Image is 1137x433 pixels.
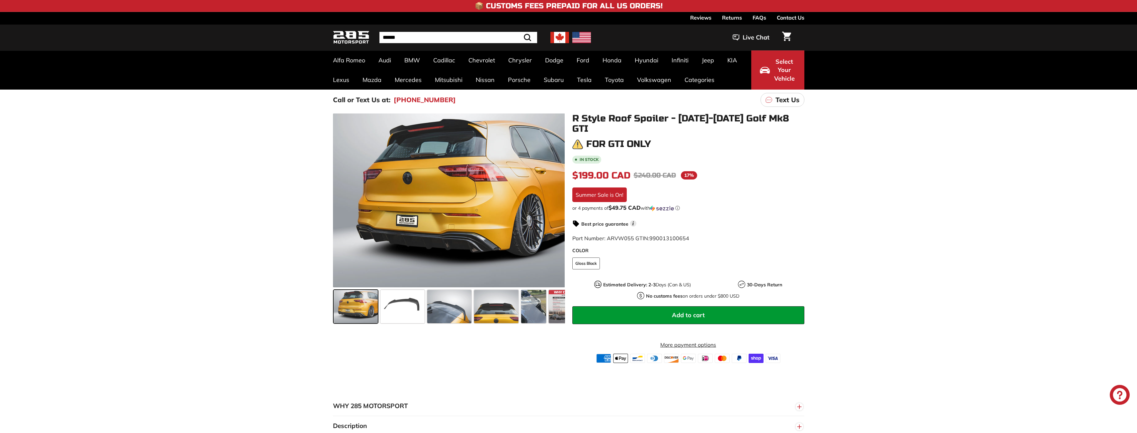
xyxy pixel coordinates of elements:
[650,205,674,211] img: Sezzle
[572,205,804,211] div: or 4 payments of$49.75 CADwithSezzle Click to learn more about Sezzle
[751,50,804,90] button: Select Your Vehicle
[647,354,662,363] img: diners_club
[1108,385,1132,406] inbox-online-store-chat: Shopify online store chat
[581,221,628,227] strong: Best price guarantee
[664,354,679,363] img: discover
[596,354,611,363] img: american_express
[665,50,695,70] a: Infiniti
[538,50,570,70] a: Dodge
[572,205,804,211] div: or 4 payments of with
[773,57,796,83] span: Select Your Vehicle
[475,2,663,10] h4: 📦 Customs Fees Prepaid for All US Orders!
[326,50,372,70] a: Alfa Romeo
[502,50,538,70] a: Chrysler
[501,70,537,90] a: Porsche
[722,12,742,23] a: Returns
[715,354,730,363] img: master
[570,50,596,70] a: Ford
[721,50,744,70] a: KIA
[634,171,676,180] span: $240.00 CAD
[747,282,782,288] strong: 30-Days Return
[572,306,804,324] button: Add to cart
[672,311,705,319] span: Add to cart
[778,26,795,49] a: Cart
[766,354,780,363] img: visa
[598,70,630,90] a: Toyota
[333,95,390,105] p: Call or Text Us at:
[379,32,537,43] input: Search
[775,95,799,105] p: Text Us
[469,70,501,90] a: Nissan
[372,50,398,70] a: Audi
[428,70,469,90] a: Mitsubishi
[326,70,356,90] a: Lexus
[761,93,804,107] a: Text Us
[732,354,747,363] img: paypal
[628,50,665,70] a: Hyundai
[646,293,739,300] p: on orders under $800 USD
[586,139,651,149] h3: For GTI only
[603,281,691,288] p: Days (Can & US)
[572,170,630,181] span: $199.00 CAD
[427,50,462,70] a: Cadillac
[537,70,570,90] a: Subaru
[596,50,628,70] a: Honda
[698,354,713,363] img: ideal
[609,204,641,211] span: $49.75 CAD
[749,354,764,363] img: shopify_pay
[462,50,502,70] a: Chevrolet
[394,95,456,105] a: [PHONE_NUMBER]
[649,235,689,242] span: 990013100654
[572,341,804,349] a: More payment options
[572,247,804,254] label: COLOR
[681,354,696,363] img: google_pay
[695,50,721,70] a: Jeep
[678,70,721,90] a: Categories
[572,235,689,242] span: Part Number: ARVW055 GTIN:
[777,12,804,23] a: Contact Us
[613,354,628,363] img: apple_pay
[572,187,627,202] div: Summer Sale is On!
[388,70,428,90] a: Mercedes
[398,50,427,70] a: BMW
[630,220,636,227] span: i
[630,70,678,90] a: Volkswagen
[572,139,583,150] img: warning.png
[630,354,645,363] img: bancontact
[603,282,656,288] strong: Estimated Delivery: 2-3
[333,30,369,45] img: Logo_285_Motorsport_areodynamics_components
[724,29,778,46] button: Live Chat
[753,12,766,23] a: FAQs
[333,396,804,416] button: WHY 285 MOTORSPORT
[743,33,770,42] span: Live Chat
[646,293,683,299] strong: No customs fees
[572,113,804,134] h1: R Style Roof Spoiler - [DATE]-[DATE] Golf Mk8 GTI
[570,70,598,90] a: Tesla
[580,158,599,162] b: In stock
[690,12,711,23] a: Reviews
[681,171,697,180] span: 17%
[356,70,388,90] a: Mazda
